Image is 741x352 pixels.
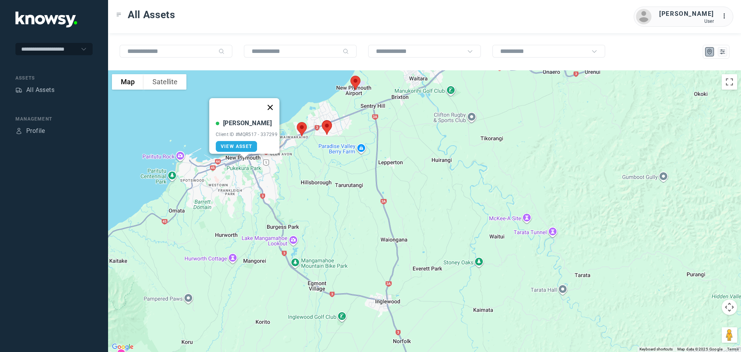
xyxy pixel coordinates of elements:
[636,9,651,24] img: avatar.png
[110,342,135,352] img: Google
[110,342,135,352] a: Open this area in Google Maps (opens a new window)
[639,347,673,352] button: Keyboard shortcuts
[722,12,731,21] div: :
[722,74,737,90] button: Toggle fullscreen view
[677,347,722,351] span: Map data ©2025 Google
[727,347,739,351] a: Terms (opens in new tab)
[216,141,257,152] a: View Asset
[15,126,45,136] a: ProfileProfile
[26,126,45,136] div: Profile
[722,327,737,343] button: Drag Pegman onto the map to open Street View
[216,132,277,137] div: Client ID #MQR517 - 337299
[343,48,349,54] div: Search
[221,144,252,149] span: View Asset
[15,116,93,122] div: Management
[223,119,272,128] div: [PERSON_NAME]
[26,85,54,95] div: All Assets
[15,75,93,82] div: Assets
[15,128,22,134] div: Profile
[15,85,54,95] a: AssetsAll Assets
[15,12,77,27] img: Application Logo
[218,48,225,54] div: Search
[659,19,714,24] div: User
[659,9,714,19] div: [PERSON_NAME]
[144,74,186,90] button: Show satellite imagery
[719,48,726,55] div: List
[261,98,279,117] button: Close
[128,8,175,22] span: All Assets
[15,87,22,94] div: Assets
[722,299,737,315] button: Map camera controls
[722,12,731,22] div: :
[116,12,122,17] div: Toggle Menu
[722,13,730,19] tspan: ...
[706,48,713,55] div: Map
[112,74,144,90] button: Show street map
